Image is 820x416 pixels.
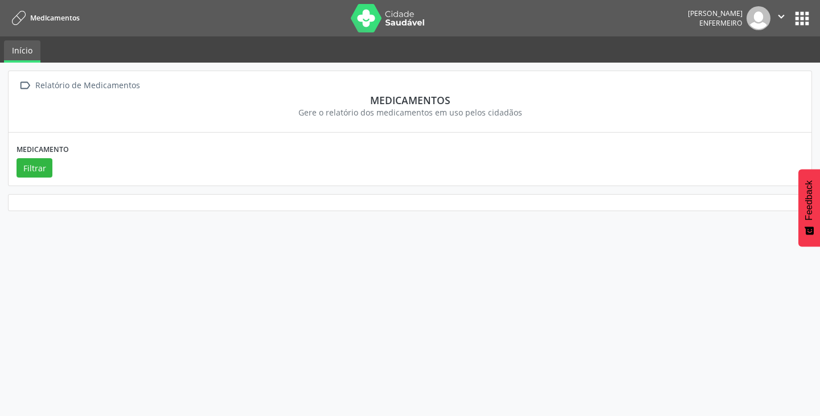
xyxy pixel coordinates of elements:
[4,40,40,63] a: Início
[699,18,743,28] span: Enfermeiro
[747,6,770,30] img: img
[17,77,33,94] i: 
[17,77,142,94] a:  Relatório de Medicamentos
[17,94,803,106] div: Medicamentos
[792,9,812,28] button: apps
[17,141,69,158] label: Medicamento
[17,106,803,118] div: Gere o relatório dos medicamentos em uso pelos cidadãos
[798,169,820,246] button: Feedback - Mostrar pesquisa
[770,6,792,30] button: 
[33,77,142,94] div: Relatório de Medicamentos
[17,158,52,178] button: Filtrar
[804,180,814,220] span: Feedback
[8,9,80,27] a: Medicamentos
[775,10,788,23] i: 
[30,13,80,23] span: Medicamentos
[688,9,743,18] div: [PERSON_NAME]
